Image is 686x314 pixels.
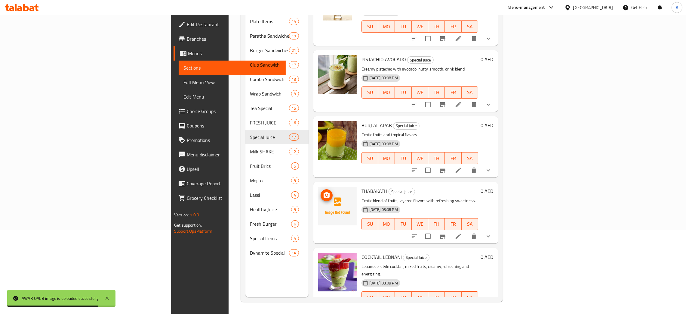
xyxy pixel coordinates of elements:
span: [DATE] 03:08 PM [367,141,400,147]
button: delete [467,163,481,177]
span: 19 [289,33,298,39]
button: FR [445,152,461,164]
span: [DATE] 03:08 PM [367,207,400,212]
span: MO [381,220,392,228]
div: items [291,90,299,97]
a: Sections [179,61,286,75]
div: Dynamite Special [250,249,289,256]
button: TU [395,86,411,99]
div: items [291,191,299,199]
div: Special Juice [250,133,289,141]
span: Special Juice [393,122,419,129]
div: items [289,61,299,68]
span: THABAKATH [361,187,387,196]
div: Lassi [250,191,291,199]
img: COCKTAIL LEBNANI [318,253,357,291]
span: Select to update [422,230,434,243]
span: Special Juice [403,254,429,261]
a: Edit menu item [455,167,462,174]
div: Plate Items [250,18,289,25]
div: Paratha Sandwiches19 [245,29,309,43]
div: items [289,76,299,83]
span: Club Sandwich [250,61,289,68]
img: THABAKATH [318,187,357,225]
button: TH [428,291,445,303]
button: TU [395,20,411,33]
span: 21 [289,48,298,53]
button: TH [428,218,445,230]
div: Burger Sandwiches [250,47,289,54]
span: TH [431,22,442,31]
span: TU [397,220,409,228]
span: Special Juice [389,188,415,195]
span: 4 [291,236,298,241]
span: SU [364,220,376,228]
span: FR [447,22,459,31]
button: upload picture [321,189,333,201]
button: show more [481,229,496,243]
div: items [291,220,299,228]
span: TH [431,220,442,228]
span: SA [464,22,476,31]
div: items [289,105,299,112]
div: Fresh Burger6 [245,217,309,231]
span: MO [381,154,392,163]
button: TU [395,291,411,303]
button: FR [445,218,461,230]
a: Grocery Checklist [174,191,286,205]
div: Mojito9 [245,173,309,188]
span: MO [381,88,392,97]
span: FR [447,154,459,163]
span: A [676,4,678,11]
div: Dynamite Special14 [245,246,309,260]
span: Branches [187,35,281,42]
span: Fruit Brics [250,162,291,170]
div: [GEOGRAPHIC_DATA] [573,4,613,11]
span: MO [381,293,392,302]
p: Exotic blend of fruits, layered flavors with refreshing sweetness. [361,197,478,205]
button: MO [378,291,395,303]
span: Coverage Report [187,180,281,187]
div: items [291,235,299,242]
span: FRESH JUICE [250,119,289,126]
span: Select to update [422,164,434,177]
span: Healthy Juice [250,206,291,213]
svg: Show Choices [485,233,492,240]
span: 12 [289,149,298,155]
button: SA [462,218,478,230]
div: Special Items4 [245,231,309,246]
span: Sections [183,64,281,71]
h6: 0 AED [481,253,493,261]
span: PISTACHIO AVOCADO [361,55,406,64]
span: WE [414,22,426,31]
button: FR [445,291,461,303]
button: SU [361,152,378,164]
button: show more [481,163,496,177]
div: Milk SHAKE [250,148,289,155]
img: PISTACHIO AVOCADO [318,55,357,94]
span: TU [397,293,409,302]
span: Grocery Checklist [187,194,281,202]
div: items [289,249,299,256]
span: Select to update [422,32,434,45]
button: SA [462,152,478,164]
span: WE [414,220,426,228]
span: WE [414,88,426,97]
p: Exotic fruits and tropical flavors [361,131,478,139]
span: Special Items [250,235,291,242]
button: WE [412,152,428,164]
span: 13 [289,77,298,82]
span: WE [414,154,426,163]
button: WE [412,291,428,303]
a: Upsell [174,162,286,176]
button: Branch-specific-item [435,229,450,243]
div: Plate Items14 [245,14,309,29]
button: SA [462,20,478,33]
p: Creamy pistachio with avocado, nutty, smooth, drink blend. [361,65,478,73]
a: Edit menu item [455,101,462,108]
button: SA [462,86,478,99]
